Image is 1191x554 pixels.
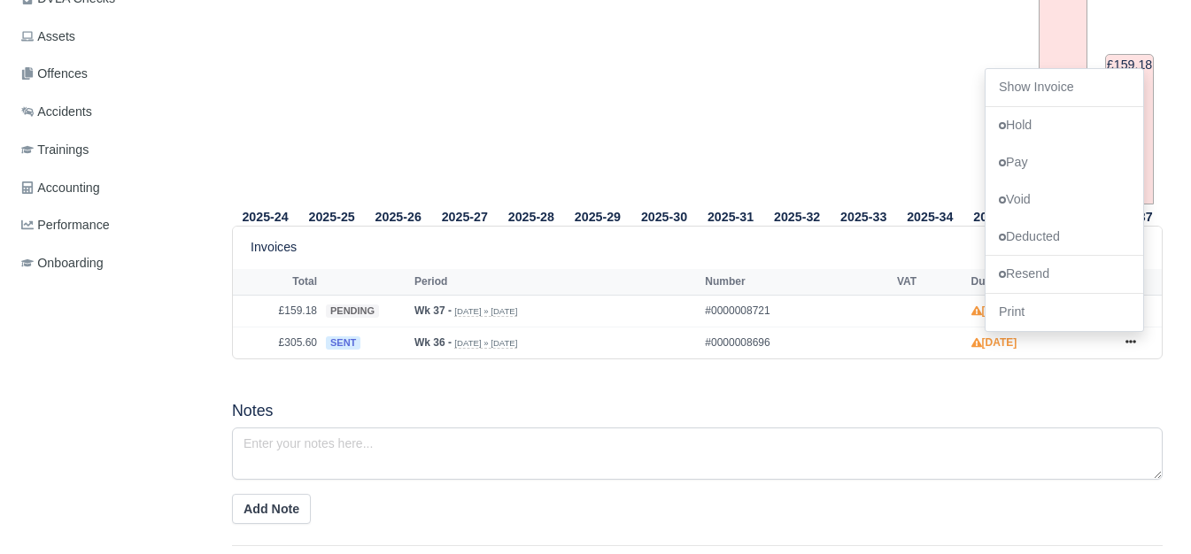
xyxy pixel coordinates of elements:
a: Hold [986,107,1143,144]
a: Print [986,294,1143,331]
td: £159.18 [1105,54,1154,205]
span: Accidents [21,102,92,122]
strong: [DATE] [971,304,1017,317]
a: Deducted [986,219,1143,256]
th: 2025-31 [698,205,764,227]
th: 2025-32 [764,205,831,227]
button: Add Note [232,494,311,524]
small: [DATE] » [DATE] [454,306,517,317]
small: [DATE] » [DATE] [454,338,517,349]
td: #0000008721 [700,296,893,327]
a: Accidents [14,95,211,129]
a: Trainings [14,133,211,167]
th: 2025-27 [431,205,498,227]
th: Due [967,269,1109,296]
iframe: Chat Widget [1102,469,1191,554]
h5: Notes [232,402,1163,420]
span: Assets [21,27,75,47]
th: Period [410,269,700,296]
a: Resend [986,256,1143,293]
th: 2025-35 [963,205,1030,227]
th: Total [233,269,321,296]
span: Performance [21,215,110,235]
th: 2025-30 [630,205,697,227]
th: 2025-26 [365,205,431,227]
strong: Wk 36 - [414,336,452,349]
a: Accounting [14,171,211,205]
a: Onboarding [14,246,211,281]
span: pending [326,304,379,318]
a: Show Invoice [986,69,1143,106]
h6: Invoices [251,240,297,255]
a: Void [986,181,1143,219]
th: Number [700,269,893,296]
a: Performance [14,208,211,242]
td: #0000008696 [700,327,893,358]
strong: Wk 37 - [414,304,452,317]
span: Onboarding [21,253,104,273]
td: £305.60 [233,327,321,358]
th: 2025-24 [232,205,298,227]
a: Offences [14,57,211,91]
strong: [DATE] [971,336,1017,349]
th: 2025-34 [897,205,963,227]
td: £159.18 [233,296,321,327]
th: VAT [893,269,967,296]
th: 2025-29 [564,205,630,227]
th: 2025-28 [498,205,564,227]
a: Pay [986,144,1143,181]
th: 2025-33 [831,205,897,227]
a: Assets [14,19,211,54]
th: 2025-25 [298,205,365,227]
span: sent [326,336,360,350]
span: Accounting [21,178,100,198]
span: Offences [21,64,88,84]
span: Trainings [21,140,89,160]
